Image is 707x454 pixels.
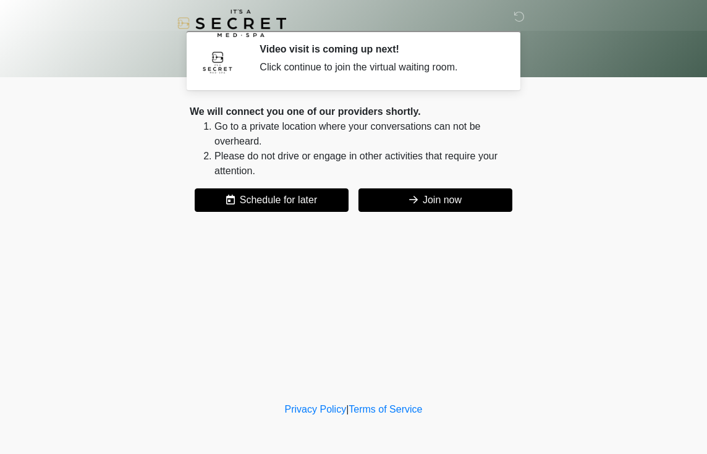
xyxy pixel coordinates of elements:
a: Privacy Policy [285,404,347,414]
a: | [346,404,349,414]
div: Click continue to join the virtual waiting room. [260,60,499,75]
button: Schedule for later [195,188,349,212]
button: Join now [358,188,512,212]
li: Please do not drive or engage in other activities that require your attention. [214,149,517,179]
div: We will connect you one of our providers shortly. [190,104,517,119]
li: Go to a private location where your conversations can not be overheard. [214,119,517,149]
img: It's A Secret Med Spa Logo [177,9,286,37]
h2: Video visit is coming up next! [260,43,499,55]
a: Terms of Service [349,404,422,414]
img: Agent Avatar [199,43,236,80]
